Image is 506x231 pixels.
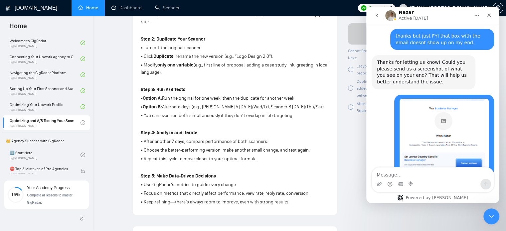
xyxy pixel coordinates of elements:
a: Welcome to GigRadarBy[PERSON_NAME] [10,36,81,50]
a: Connecting Your Upwork Agency to GigRadarBy[PERSON_NAME] [10,52,81,66]
span: check-circle [81,88,85,93]
strong: only one variable [157,62,194,68]
a: homeHome [78,5,98,11]
p: • Focus on metrics that directly affect performance: view rate, reply rate, conversion. [141,190,329,197]
a: searchScanner [155,5,180,11]
p: • Modify (e.g., first line of proposal, adding a case study link, greeting in local language). [141,61,329,76]
p: • You can even run both simultaneously if they don’t overlap in job targeting. [141,112,329,119]
p: • Choose the better-performing version, make another small change, and test again. [141,147,329,154]
span: 0 [390,4,393,12]
strong: Duplicate [153,54,174,59]
p: • Turn off the original scanner. [141,44,329,52]
span: double-left [79,215,86,222]
span: lock [81,169,85,173]
img: upwork-logo.png [361,5,366,11]
iframe: Intercom live chat [483,208,499,224]
span: check-circle [81,120,85,125]
span: Duplicate it and make one small change (e.g., first sentence, added proof link, etc.) while selec... [357,79,459,98]
p: • Click , rename the new version (e.g., “Logo Design 2.0”). [141,53,329,60]
strong: Step 2: Duplicate Your Scanner [141,36,205,42]
strong: Step 5: Make Data-Driven Decisions [141,173,216,179]
img: logo [6,3,10,14]
span: Home [4,21,32,35]
strong: Option A: [143,95,162,101]
span: 👑 Agency Success with GigRadar [3,134,90,148]
span: After another 7 days, compare performance in Scanner Breakdown on the Dashboard [357,101,449,113]
span: check-circle [81,104,85,109]
p: • Run the original for one week, then the duplicate for another week. [141,95,329,102]
a: dashboardDashboard [111,5,142,11]
span: check-circle [81,153,85,157]
a: Setting Up Your First Scanner and Auto-BidderBy[PERSON_NAME] [10,83,81,98]
strong: Step 3: Run A/B Tests [141,87,185,92]
span: ⛔ Top 3 Mistakes of Pro Agencies [10,166,74,172]
strong: Step 4: Analyze and Iterate [141,130,198,136]
button: setting [493,3,503,13]
p: • Alternate days (e.g., [PERSON_NAME] A [DATE]/Wed/Fri, Scanner B [DATE]/Thu/Sat). [141,103,329,111]
p: • Keep refining—there’s always room to improve, even with strong results. [141,198,329,206]
a: Optimizing and A/B Testing Your Scanner for Better ResultsBy[PERSON_NAME] [10,115,81,130]
button: Next [348,23,467,45]
p: • Use GigRadar’s metrics to guide every change. [141,181,329,188]
span: Connects: [369,4,389,12]
a: setting [493,5,503,11]
p: • After another 7 days, compare performance of both scanners. [141,138,329,145]
span: Let your current scanner run for at least 7 days and gather 50+ proposals worth of data [357,64,462,75]
p: • Repeat this cycle to move closer to your optimal formula. [141,155,329,163]
span: user [401,6,406,10]
a: Optimizing Your Upwork ProfileBy[PERSON_NAME] [10,99,81,114]
a: 1️⃣ Start HereBy[PERSON_NAME] [10,148,81,162]
span: Complete all lessons to master GigRadar. [27,193,73,204]
strong: Option B: [143,104,162,110]
span: By [PERSON_NAME] [10,172,74,176]
a: Navigating the GigRadar PlatformBy[PERSON_NAME] [10,67,81,82]
span: check-circle [81,72,85,77]
span: Cannot Proceed! Make sure Homework are completed before clicking Next: [348,49,465,60]
span: check-circle [81,57,85,61]
span: Your Academy Progress [27,185,70,190]
p: • Review performance in —focus on proposal view rate and lead reply rate. [141,11,329,26]
span: check-circle [81,41,85,45]
iframe: Intercom live chat [366,7,499,203]
span: 15% [8,192,24,197]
